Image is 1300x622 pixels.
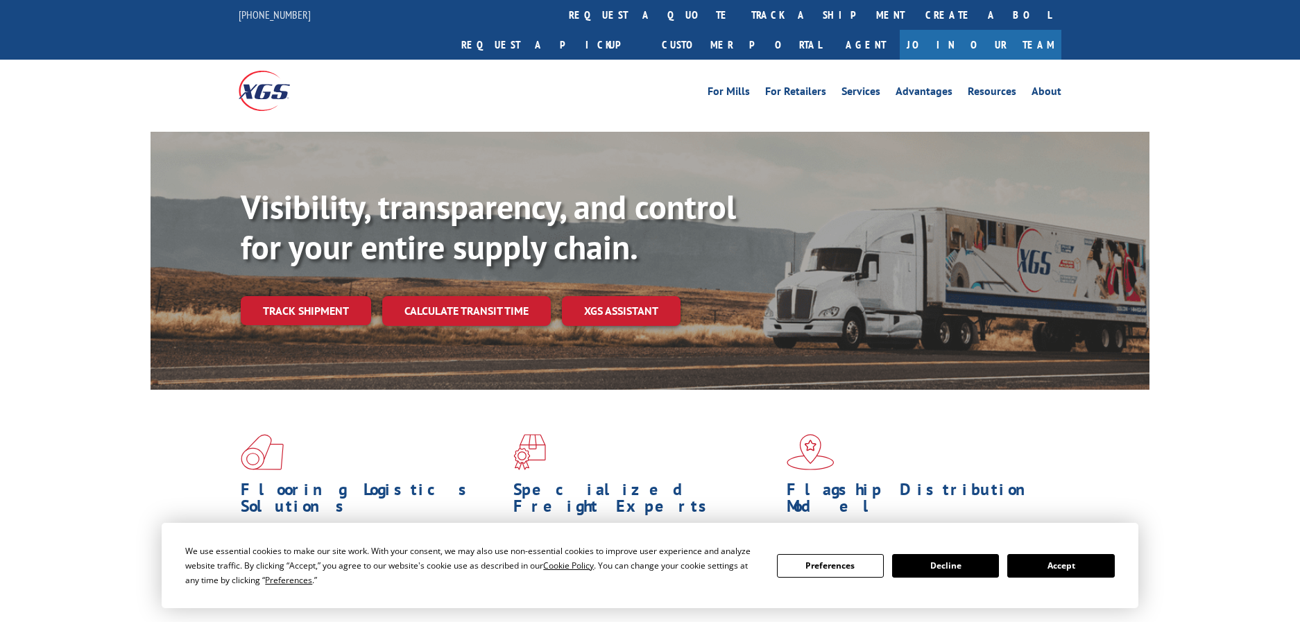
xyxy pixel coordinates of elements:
[543,560,594,571] span: Cookie Policy
[513,434,546,470] img: xgs-icon-focused-on-flooring-red
[787,521,1042,554] span: Our agile distribution network gives you nationwide inventory management on demand.
[241,185,736,268] b: Visibility, transparency, and control for your entire supply chain.
[777,554,884,578] button: Preferences
[892,554,999,578] button: Decline
[841,86,880,101] a: Services
[162,523,1138,608] div: Cookie Consent Prompt
[562,296,681,326] a: XGS ASSISTANT
[1032,86,1061,101] a: About
[241,521,502,571] span: As an industry carrier of choice, XGS has brought innovation and dedication to flooring logistics...
[239,8,311,21] a: [PHONE_NUMBER]
[1007,554,1114,578] button: Accept
[787,481,1049,521] h1: Flagship Distribution Model
[265,574,312,586] span: Preferences
[900,30,1061,60] a: Join Our Team
[382,296,551,326] a: Calculate transit time
[765,86,826,101] a: For Retailers
[651,30,832,60] a: Customer Portal
[708,86,750,101] a: For Mills
[185,544,760,587] div: We use essential cookies to make our site work. With your consent, we may also use non-essential ...
[241,434,284,470] img: xgs-icon-total-supply-chain-intelligence-red
[241,296,371,325] a: Track shipment
[832,30,900,60] a: Agent
[968,86,1016,101] a: Resources
[513,521,776,583] p: From 123 overlength loads to delicate cargo, our experienced staff knows the best way to move you...
[896,86,952,101] a: Advantages
[451,30,651,60] a: Request a pickup
[787,434,835,470] img: xgs-icon-flagship-distribution-model-red
[241,481,503,521] h1: Flooring Logistics Solutions
[513,481,776,521] h1: Specialized Freight Experts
